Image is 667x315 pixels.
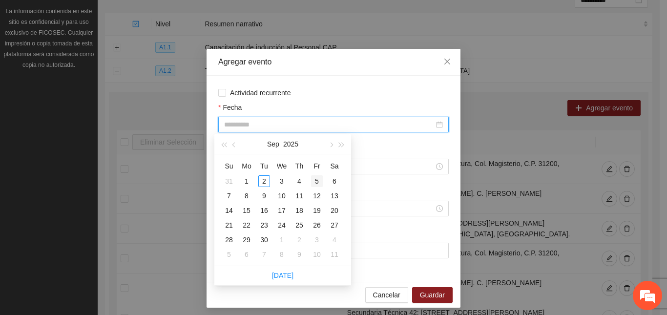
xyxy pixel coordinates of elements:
[276,175,288,187] div: 3
[293,190,305,202] div: 11
[329,234,340,246] div: 4
[224,119,434,130] input: Fecha
[329,249,340,260] div: 11
[276,249,288,260] div: 8
[293,234,305,246] div: 2
[238,247,255,262] td: 2025-10-06
[267,134,279,154] button: Sep
[238,158,255,174] th: Mo
[273,189,291,203] td: 2025-09-10
[255,158,273,174] th: Tu
[273,218,291,232] td: 2025-09-24
[238,232,255,247] td: 2025-09-29
[308,247,326,262] td: 2025-10-10
[434,49,460,75] button: Close
[329,219,340,231] div: 27
[57,102,135,201] span: Estamos en línea.
[218,57,449,67] div: Agregar evento
[255,174,273,189] td: 2025-09-02
[365,287,408,303] button: Cancelar
[311,219,323,231] div: 26
[291,158,308,174] th: Th
[258,190,270,202] div: 9
[293,175,305,187] div: 4
[160,5,184,28] div: Minimizar ventana de chat en vivo
[276,234,288,246] div: 1
[255,232,273,247] td: 2025-09-30
[443,58,451,65] span: close
[326,189,343,203] td: 2025-09-13
[308,203,326,218] td: 2025-09-19
[291,247,308,262] td: 2025-10-09
[326,174,343,189] td: 2025-09-06
[238,189,255,203] td: 2025-09-08
[5,210,186,245] textarea: Escriba su mensaje y pulse “Intro”
[220,247,238,262] td: 2025-10-05
[420,290,445,300] span: Guardar
[241,219,252,231] div: 22
[329,175,340,187] div: 6
[258,175,270,187] div: 2
[311,205,323,216] div: 19
[223,234,235,246] div: 28
[283,134,298,154] button: 2025
[223,175,235,187] div: 31
[241,175,252,187] div: 1
[291,232,308,247] td: 2025-10-02
[272,272,293,279] a: [DATE]
[223,205,235,216] div: 14
[326,232,343,247] td: 2025-10-04
[220,174,238,189] td: 2025-08-31
[326,158,343,174] th: Sa
[273,174,291,189] td: 2025-09-03
[373,290,400,300] span: Cancelar
[329,205,340,216] div: 20
[255,203,273,218] td: 2025-09-16
[293,219,305,231] div: 25
[308,232,326,247] td: 2025-10-03
[223,219,235,231] div: 21
[291,203,308,218] td: 2025-09-18
[311,190,323,202] div: 12
[258,205,270,216] div: 16
[223,249,235,260] div: 5
[273,232,291,247] td: 2025-10-01
[291,174,308,189] td: 2025-09-04
[308,158,326,174] th: Fr
[311,249,323,260] div: 10
[326,218,343,232] td: 2025-09-27
[238,218,255,232] td: 2025-09-22
[258,249,270,260] div: 7
[276,205,288,216] div: 17
[276,190,288,202] div: 10
[241,249,252,260] div: 6
[326,203,343,218] td: 2025-09-20
[241,234,252,246] div: 29
[238,203,255,218] td: 2025-09-15
[329,190,340,202] div: 13
[220,232,238,247] td: 2025-09-28
[258,234,270,246] div: 30
[255,218,273,232] td: 2025-09-23
[291,218,308,232] td: 2025-09-25
[291,189,308,203] td: 2025-09-11
[220,203,238,218] td: 2025-09-14
[311,234,323,246] div: 3
[223,190,235,202] div: 7
[412,287,453,303] button: Guardar
[308,218,326,232] td: 2025-09-26
[238,174,255,189] td: 2025-09-01
[220,189,238,203] td: 2025-09-07
[308,174,326,189] td: 2025-09-05
[226,87,295,98] span: Actividad recurrente
[308,189,326,203] td: 2025-09-12
[293,205,305,216] div: 18
[51,50,164,63] div: Chatee con nosotros ahora
[218,102,242,113] label: Fecha
[326,247,343,262] td: 2025-10-11
[293,249,305,260] div: 9
[220,158,238,174] th: Su
[258,219,270,231] div: 23
[273,158,291,174] th: We
[311,175,323,187] div: 5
